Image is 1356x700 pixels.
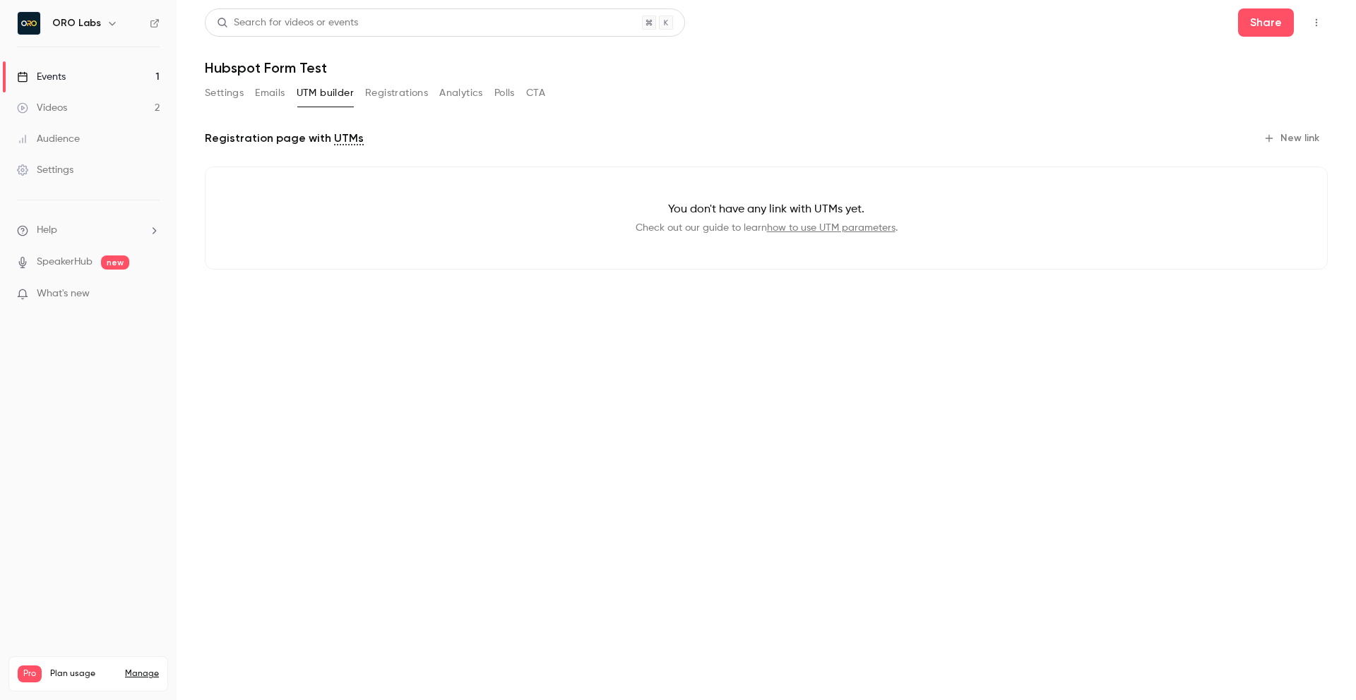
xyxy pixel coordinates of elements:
[17,70,66,84] div: Events
[143,288,160,301] iframe: Noticeable Trigger
[17,163,73,177] div: Settings
[37,223,57,238] span: Help
[228,201,1304,218] p: You don't have any link with UTMs yet.
[1258,127,1328,150] button: New link
[439,82,483,104] button: Analytics
[494,82,515,104] button: Polls
[297,82,354,104] button: UTM builder
[205,59,1328,76] h1: Hubspot Form Test
[52,16,101,30] h6: ORO Labs
[101,255,129,270] span: new
[125,668,159,680] a: Manage
[18,12,40,35] img: ORO Labs
[217,16,358,30] div: Search for videos or events
[334,130,364,147] a: UTMs
[526,82,545,104] button: CTA
[255,82,285,104] button: Emails
[205,130,364,147] p: Registration page with
[767,223,896,233] a: how to use UTM parameters
[205,82,244,104] button: Settings
[50,668,117,680] span: Plan usage
[17,223,160,238] li: help-dropdown-opener
[17,101,67,115] div: Videos
[18,665,42,682] span: Pro
[228,221,1304,235] p: Check out our guide to learn .
[37,286,90,301] span: What's new
[365,82,428,104] button: Registrations
[17,132,80,146] div: Audience
[37,255,93,270] a: SpeakerHub
[1238,8,1294,37] button: Share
